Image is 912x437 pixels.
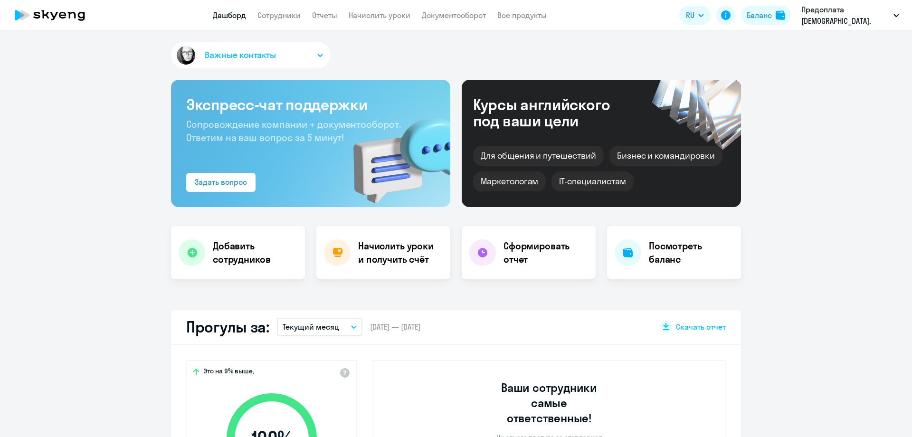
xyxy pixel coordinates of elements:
[186,118,401,143] span: Сопровождение компании + документооборот. Ответим на ваш вопрос за 5 минут!
[340,100,450,207] img: bg-img
[312,10,337,20] a: Отчеты
[503,239,588,266] h4: Сформировать отчет
[747,9,772,21] div: Баланс
[257,10,301,20] a: Сотрудники
[676,322,726,332] span: Скачать отчет
[741,6,791,25] button: Балансbalance
[609,146,722,166] div: Бизнес и командировки
[186,317,269,336] h2: Прогулы за:
[801,4,890,27] p: Предоплата [DEMOGRAPHIC_DATA], [GEOGRAPHIC_DATA], ООО
[186,173,256,192] button: Задать вопрос
[213,239,297,266] h4: Добавить сотрудников
[649,239,733,266] h4: Посмотреть баланс
[283,321,339,332] p: Текущий месяц
[473,96,636,129] div: Курсы английского под ваши цели
[175,44,197,66] img: avatar
[277,318,362,336] button: Текущий месяц
[776,10,785,20] img: balance
[686,9,694,21] span: RU
[497,10,547,20] a: Все продукты
[171,42,331,68] button: Важные контакты
[370,322,420,332] span: [DATE] — [DATE]
[551,171,633,191] div: IT-специалистам
[679,6,711,25] button: RU
[213,10,246,20] a: Дашборд
[473,146,604,166] div: Для общения и путешествий
[205,49,276,61] span: Важные контакты
[488,380,610,426] h3: Ваши сотрудники самые ответственные!
[203,367,254,378] span: Это на 9% выше,
[422,10,486,20] a: Документооборот
[358,239,441,266] h4: Начислить уроки и получить счёт
[473,171,546,191] div: Маркетологам
[349,10,410,20] a: Начислить уроки
[797,4,904,27] button: Предоплата [DEMOGRAPHIC_DATA], [GEOGRAPHIC_DATA], ООО
[195,176,247,188] div: Задать вопрос
[186,95,435,114] h3: Экспресс-чат поддержки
